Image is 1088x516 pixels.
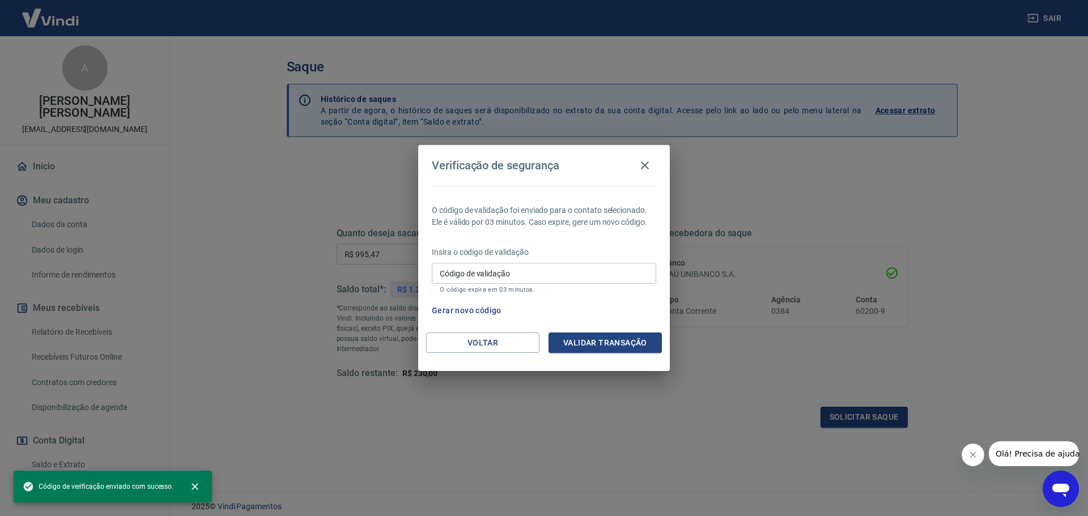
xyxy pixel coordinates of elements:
[427,300,506,321] button: Gerar novo código
[989,441,1079,466] iframe: Mensagem da empresa
[962,443,984,466] iframe: Fechar mensagem
[7,8,95,17] span: Olá! Precisa de ajuda?
[432,246,656,258] p: Insira o código de validação
[432,204,656,228] p: O código de validação foi enviado para o contato selecionado. Ele é válido por 03 minutos. Caso e...
[432,159,559,172] h4: Verificação de segurança
[440,286,648,293] p: O código expira em 03 minutos.
[182,474,207,499] button: close
[549,332,662,353] button: Validar transação
[426,332,539,353] button: Voltar
[1043,471,1079,507] iframe: Botão para abrir a janela de mensagens
[23,481,173,492] span: Código de verificação enviado com sucesso.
